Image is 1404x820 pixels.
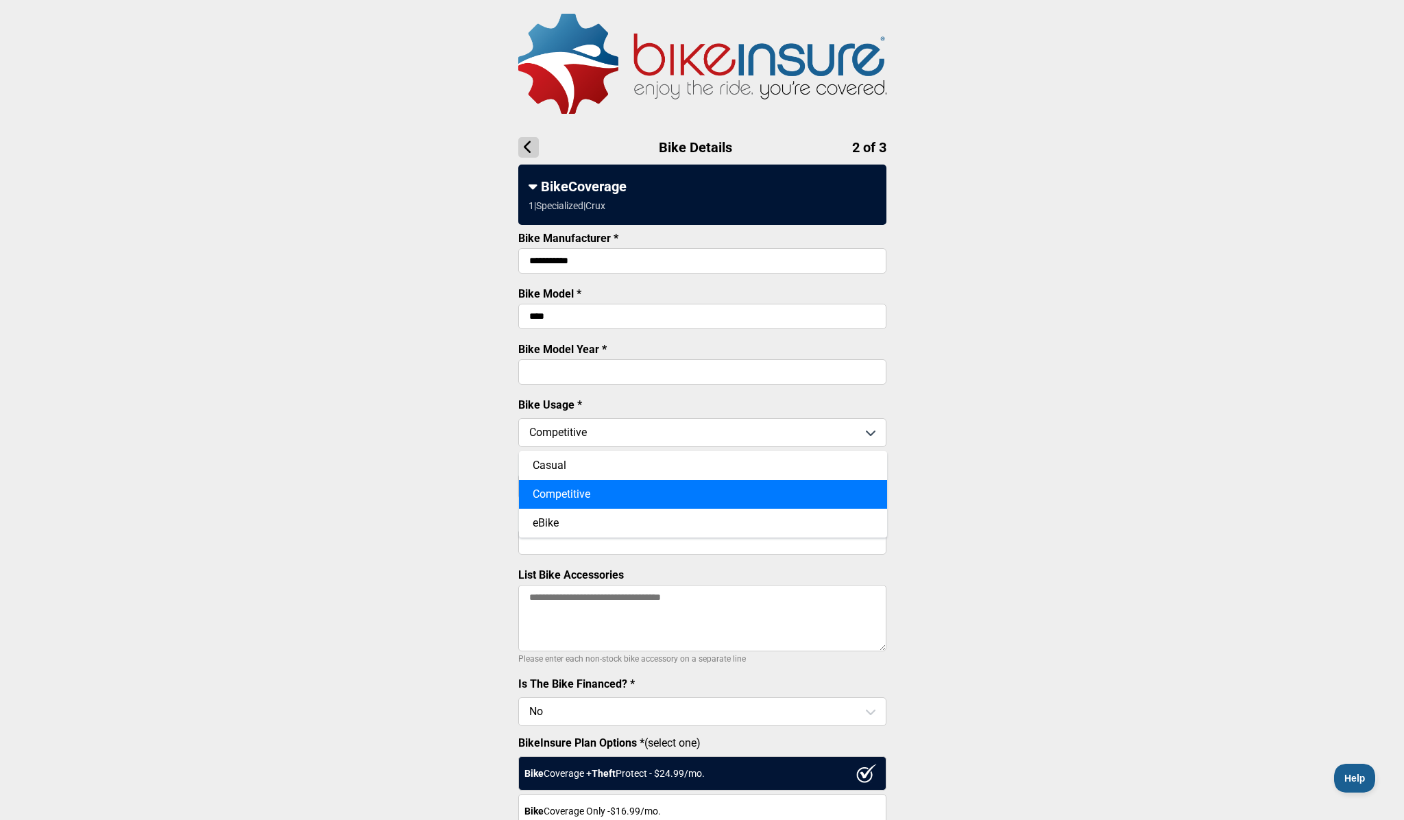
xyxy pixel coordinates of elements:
div: Competitive [519,480,887,509]
div: Coverage + Protect - $ 24.99 /mo. [518,756,886,791]
label: List Bike Accessories [518,568,624,581]
div: 1 | Specialized | Crux [529,200,605,211]
label: Bike Usage * [518,398,582,411]
div: Casual [519,451,887,480]
label: Is The Bike Financed? * [518,677,635,690]
strong: BikeInsure Plan Options * [518,736,644,749]
div: eBike [519,509,887,538]
span: 2 of 3 [852,139,886,156]
p: Please enter each non-stock bike accessory on a separate line [518,651,886,667]
h1: Bike Details [518,137,886,158]
strong: Bike [524,806,544,817]
div: BikeCoverage [529,178,876,195]
strong: Theft [592,768,616,779]
img: ux1sgP1Haf775SAghJI38DyDlYP+32lKFAAAAAElFTkSuQmCC [856,764,877,783]
label: Bike Manufacturer * [518,232,618,245]
label: Bike Model Year * [518,343,607,356]
label: Bike Purchase Price * [518,457,625,470]
strong: Bike [524,768,544,779]
label: (select one) [518,736,886,749]
label: Bike Model * [518,287,581,300]
iframe: Toggle Customer Support [1334,764,1377,793]
label: Bike Serial Number [518,513,614,526]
